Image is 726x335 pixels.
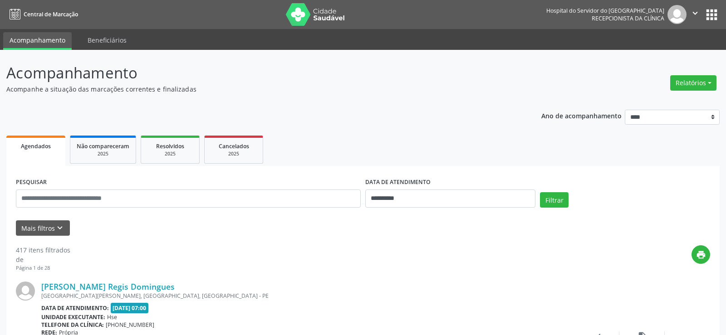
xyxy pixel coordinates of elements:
[6,84,505,94] p: Acompanhe a situação das marcações correntes e finalizadas
[6,62,505,84] p: Acompanhamento
[106,321,154,329] span: [PHONE_NUMBER]
[41,313,105,321] b: Unidade executante:
[692,245,710,264] button: print
[667,5,687,24] img: img
[24,10,78,18] span: Central de Marcação
[211,151,256,157] div: 2025
[365,175,431,189] label: DATA DE ATENDIMENTO
[670,75,716,91] button: Relatórios
[592,15,664,22] span: Recepcionista da clínica
[696,250,706,260] i: print
[546,7,664,15] div: Hospital do Servidor do [GEOGRAPHIC_DATA]
[16,264,70,272] div: Página 1 de 28
[704,7,720,23] button: apps
[41,282,175,291] a: [PERSON_NAME] Regis Domingues
[41,292,574,300] div: [GEOGRAPHIC_DATA][PERSON_NAME], [GEOGRAPHIC_DATA], [GEOGRAPHIC_DATA] - PE
[16,255,70,264] div: de
[6,7,78,22] a: Central de Marcação
[687,5,704,24] button: 
[41,321,104,329] b: Telefone da clínica:
[55,223,65,233] i: keyboard_arrow_down
[3,32,72,50] a: Acompanhamento
[16,282,35,301] img: img
[16,220,70,236] button: Mais filtroskeyboard_arrow_down
[156,142,184,150] span: Resolvidos
[111,303,149,313] span: [DATE] 07:00
[16,175,47,189] label: PESQUISAR
[107,313,117,321] span: Hse
[16,245,70,255] div: 417 itens filtrados
[540,192,569,208] button: Filtrar
[77,142,129,150] span: Não compareceram
[81,32,133,48] a: Beneficiários
[77,151,129,157] div: 2025
[219,142,249,150] span: Cancelados
[41,304,109,312] b: Data de atendimento:
[690,8,700,18] i: 
[21,142,51,150] span: Agendados
[541,110,622,121] p: Ano de acompanhamento
[147,151,193,157] div: 2025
